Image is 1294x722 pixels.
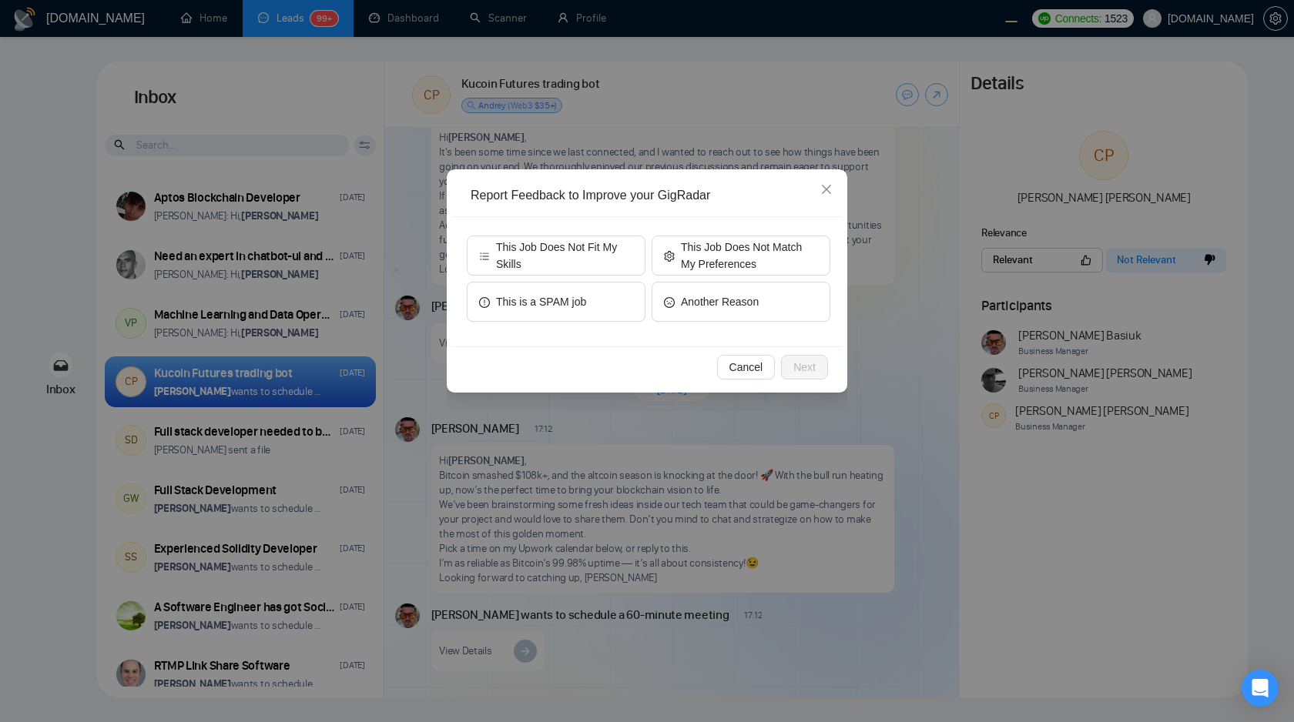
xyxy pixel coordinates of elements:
[681,239,818,272] span: This Job Does Not Match My Preferences
[652,282,830,322] button: frownAnother Reason
[471,187,834,204] div: Report Feedback to Improve your GigRadar
[496,239,633,272] span: This Job Does Not Fit My Skills
[479,296,490,307] span: exclamation-circle
[652,236,830,276] button: settingThis Job Does Not Match My Preferences
[806,169,847,211] button: Close
[820,183,833,196] span: close
[1242,670,1279,707] div: Open Intercom Messenger
[717,355,776,379] button: Cancel
[496,293,586,310] span: This is a SPAM job
[467,236,645,276] button: barsThis Job Does Not Fit My Skills
[729,359,763,376] span: Cancel
[781,355,828,379] button: Next
[467,282,645,322] button: exclamation-circleThis is a SPAM job
[681,293,759,310] span: Another Reason
[479,249,490,261] span: bars
[664,249,675,261] span: setting
[664,296,675,307] span: frown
